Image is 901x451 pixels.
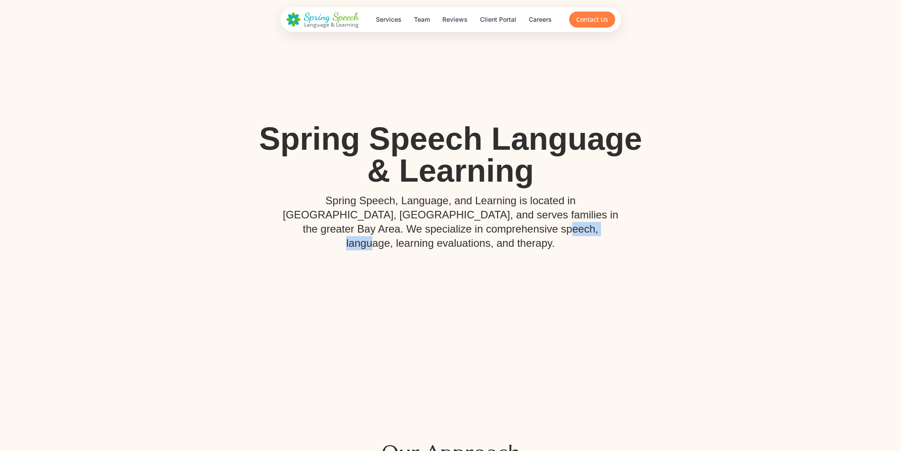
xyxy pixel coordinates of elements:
[475,12,522,27] button: Client Portal
[333,10,359,23] span: Speech
[304,22,359,27] div: Language & Learning
[523,12,557,27] button: Careers
[371,12,407,27] button: Services
[304,10,330,23] span: Spring
[252,123,649,187] h1: Spring Speech Language & Learning
[281,194,621,250] p: Spring Speech, Language, and Learning is located in [GEOGRAPHIC_DATA], [GEOGRAPHIC_DATA], and ser...
[409,12,435,27] button: Team
[437,12,473,27] button: Reviews
[569,12,615,27] button: Contact Us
